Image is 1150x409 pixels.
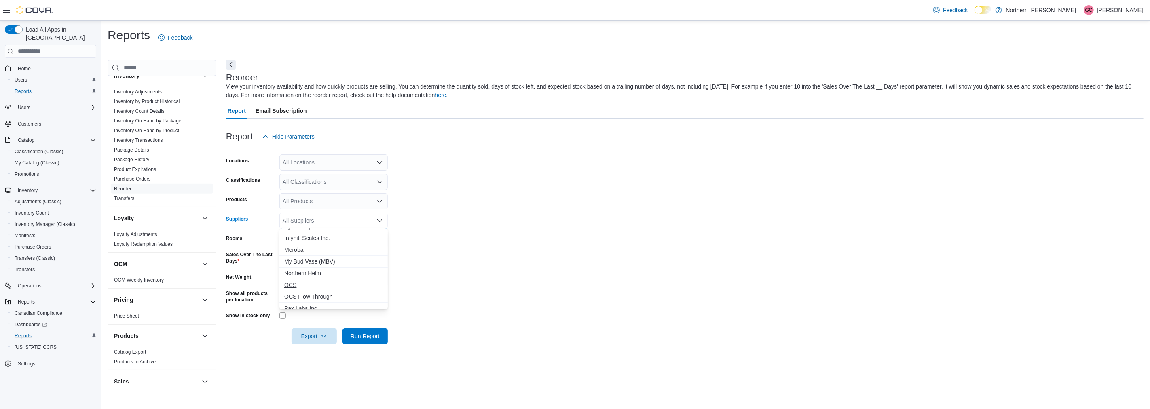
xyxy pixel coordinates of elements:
[284,269,383,277] span: Northern Helm
[15,310,62,316] span: Canadian Compliance
[18,283,42,289] span: Operations
[114,137,163,143] a: Inventory Transactions
[342,328,388,344] button: Run Report
[18,121,41,127] span: Customers
[11,253,96,263] span: Transfers (Classic)
[11,208,52,218] a: Inventory Count
[114,176,151,182] span: Purchase Orders
[1084,5,1094,15] div: Greg Currie
[15,103,34,112] button: Users
[15,297,96,307] span: Reports
[256,103,307,119] span: Email Subscription
[11,219,78,229] a: Inventory Manager (Classic)
[108,230,216,252] div: Loyalty
[8,86,99,97] button: Reports
[168,34,192,42] span: Feedback
[200,377,210,386] button: Sales
[11,265,38,274] a: Transfers
[114,186,131,192] span: Reorder
[11,158,96,168] span: My Catalog (Classic)
[15,297,38,307] button: Reports
[15,63,96,74] span: Home
[11,320,96,329] span: Dashboards
[279,256,388,268] button: My Bud Vase (MBV)
[11,242,55,252] a: Purchase Orders
[18,187,38,194] span: Inventory
[114,377,129,386] h3: Sales
[155,30,196,46] a: Feedback
[15,359,38,369] a: Settings
[114,156,149,163] span: Package History
[114,89,162,95] a: Inventory Adjustments
[8,74,99,86] button: Users
[376,159,383,166] button: Open list of options
[279,291,388,303] button: OCS Flow Through
[2,296,99,308] button: Reports
[2,135,99,146] button: Catalog
[284,293,383,301] span: OCS Flow Through
[15,244,51,250] span: Purchase Orders
[114,232,157,237] a: Loyalty Adjustments
[376,179,383,185] button: Open list of options
[11,308,66,318] a: Canadian Compliance
[114,214,199,222] button: Loyalty
[279,244,388,256] button: Meroba
[8,264,99,275] button: Transfers
[15,160,59,166] span: My Catalog (Classic)
[18,299,35,305] span: Reports
[226,158,249,164] label: Locations
[11,265,96,274] span: Transfers
[114,108,165,114] a: Inventory Count Details
[279,303,388,314] button: Pax Labs Inc
[8,330,99,342] button: Reports
[200,259,210,269] button: OCM
[15,266,35,273] span: Transfers
[15,232,35,239] span: Manifests
[226,60,236,70] button: Next
[2,185,99,196] button: Inventory
[2,63,99,74] button: Home
[1097,5,1144,15] p: [PERSON_NAME]
[15,171,39,177] span: Promotions
[114,127,179,134] span: Inventory On Hand by Product
[114,167,156,172] a: Product Expirations
[200,213,210,223] button: Loyalty
[200,331,210,341] button: Products
[8,342,99,353] button: [US_STATE] CCRS
[11,208,96,218] span: Inventory Count
[15,135,96,145] span: Catalog
[284,257,383,266] span: My Bud Vase (MBV)
[15,358,96,369] span: Settings
[930,2,971,18] a: Feedback
[114,277,164,283] span: OCM Weekly Inventory
[11,342,96,352] span: Washington CCRS
[108,347,216,370] div: Products
[11,147,67,156] a: Classification (Classic)
[114,349,146,355] span: Catalog Export
[200,295,210,305] button: Pricing
[114,157,149,162] a: Package History
[259,129,318,145] button: Hide Parameters
[114,313,139,319] a: Price Sheet
[1006,5,1076,15] p: Northern [PERSON_NAME]
[11,169,42,179] a: Promotions
[8,146,99,157] button: Classification (Classic)
[114,214,134,222] h3: Loyalty
[114,332,199,340] button: Products
[200,71,210,80] button: Inventory
[226,132,253,141] h3: Report
[18,104,30,111] span: Users
[114,296,133,304] h3: Pricing
[284,281,383,289] span: OCS
[943,6,968,14] span: Feedback
[11,219,96,229] span: Inventory Manager (Classic)
[114,241,173,247] span: Loyalty Redemption Values
[15,88,32,95] span: Reports
[435,92,446,98] a: here
[15,186,96,195] span: Inventory
[2,358,99,369] button: Settings
[108,27,150,43] h1: Reports
[8,219,99,230] button: Inventory Manager (Classic)
[15,119,44,129] a: Customers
